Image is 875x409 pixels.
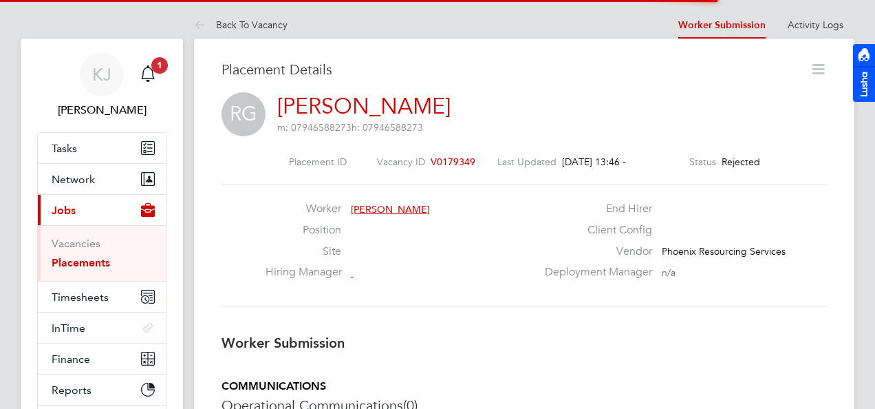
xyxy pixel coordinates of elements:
[134,52,162,96] a: 1
[562,156,626,168] span: [DATE] 13:46 -
[537,223,652,238] label: Client Config
[38,225,166,281] div: Jobs
[277,121,352,134] span: m: 07946588273
[194,19,288,31] a: Back To Vacancy
[537,244,652,259] label: Vendor
[38,133,166,163] a: Tasks
[52,291,109,304] span: Timesheets
[52,142,77,155] span: Tasks
[678,19,766,31] a: Worker Submission
[266,223,341,238] label: Position
[222,61,799,78] h3: Placement Details
[38,344,166,374] button: Finance
[537,202,652,216] label: End Hirer
[222,92,266,136] span: RG
[722,156,760,168] span: Rejected
[222,335,345,351] b: Worker Submission
[662,245,786,258] span: Phoenix Resourcing Services
[38,375,166,405] button: Reports
[662,266,676,279] span: n/a
[689,156,716,168] label: Status
[289,156,347,168] label: Placement ID
[38,164,166,194] button: Network
[266,265,341,280] label: Hiring Manager
[277,93,451,120] a: [PERSON_NAME]
[497,156,557,168] label: Last Updated
[377,156,425,168] label: Vacancy ID
[431,156,475,168] span: V0179349
[537,265,652,280] label: Deployment Manager
[222,379,827,394] h5: COMMUNICATIONS
[52,384,91,397] span: Reports
[352,121,423,134] span: h: 07946588273
[52,204,76,217] span: Jobs
[151,57,168,74] span: 1
[37,102,166,118] span: Kyle Johnson
[52,353,90,366] span: Finance
[52,237,100,250] a: Vacancies
[52,173,95,186] span: Network
[38,195,166,225] button: Jobs
[266,244,341,259] label: Site
[38,282,166,312] button: Timesheets
[38,313,166,343] button: InTime
[52,322,85,335] span: InTime
[92,65,111,83] span: KJ
[351,203,430,216] span: [PERSON_NAME]
[788,19,843,31] a: Activity Logs
[52,256,110,269] a: Placements
[37,52,166,118] a: KJ[PERSON_NAME]
[266,202,341,216] label: Worker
